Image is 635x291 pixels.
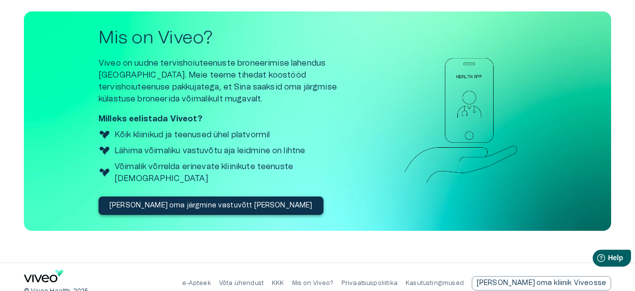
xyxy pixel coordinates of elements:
a: Navigate to home page [24,270,64,286]
p: Viveo on uudne tervishoiuteenuste broneerimise lahendus [GEOGRAPHIC_DATA]. Meie teeme tihedat koo... [99,57,362,105]
img: Viveo logo [99,167,110,179]
a: e-Apteek [182,280,211,286]
p: Milleks eelistada Viveot? [99,113,362,125]
div: [PERSON_NAME] oma kliinik Viveosse [472,276,611,291]
p: Mis on Viveo? [292,279,333,288]
p: Lähima võimaliku vastuvõtu aja leidmine on lihtne [114,145,305,157]
p: Võimalik võrrelda erinevate kliinikute teenuste [DEMOGRAPHIC_DATA] [114,161,362,185]
p: [PERSON_NAME] oma kliinik Viveosse [477,278,606,289]
iframe: Help widget launcher [557,246,635,274]
a: Kasutustingimused [406,280,464,286]
a: Privaatsuspoliitika [341,280,398,286]
a: KKK [272,280,284,286]
img: Viveo logo [99,145,110,157]
h2: Mis on Viveo? [99,27,362,49]
button: [PERSON_NAME] oma järgmine vastuvõtt [PERSON_NAME] [99,196,323,215]
img: Viveo logo [99,129,110,141]
p: [PERSON_NAME] oma järgmine vastuvõtt [PERSON_NAME] [109,200,313,211]
p: Kõik kliinikud ja teenused ühel platvormil [114,129,270,141]
a: Send email to partnership request to viveo [472,276,611,291]
p: Võta ühendust [219,279,264,288]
